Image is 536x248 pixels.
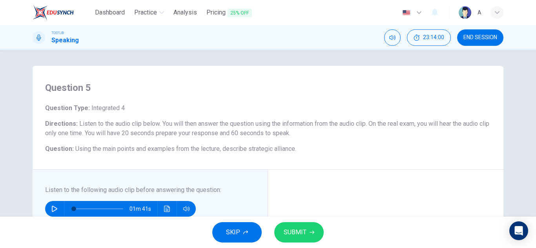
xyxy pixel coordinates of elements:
[203,5,255,20] button: Pricing25% OFF
[131,5,167,20] button: Practice
[45,185,246,195] h6: Listen to the following audio clip before answering the question :
[51,36,79,45] h1: Speaking
[463,34,497,41] span: END SESSION
[401,10,411,16] img: en
[95,8,125,17] span: Dashboard
[92,5,128,20] button: Dashboard
[75,145,296,152] span: Using the main points and examples from the lecture, describe strategic alliance.
[509,221,528,240] div: Open Intercom Messenger
[45,103,491,113] h6: Question Type :
[45,120,489,137] span: Listen to the audio clip below. You will then answer the question using the information from the ...
[407,29,451,46] div: Hide
[284,227,306,238] span: SUBMIT
[173,8,197,17] span: Analysis
[33,5,74,20] img: EduSynch logo
[212,222,262,243] button: SKIP
[457,29,503,46] button: END SESSION
[384,29,401,46] div: Mute
[45,144,491,154] h6: Question :
[423,34,444,41] span: 23:14:00
[478,8,481,17] div: A
[206,8,252,18] span: Pricing
[274,222,324,243] button: SUBMIT
[129,201,157,217] span: 01m 41s
[33,5,92,20] a: EduSynch logo
[226,227,240,238] span: SKIP
[134,8,157,17] span: Practice
[161,201,173,217] button: Click to see the audio transcription
[51,30,64,36] span: TOEFL®
[90,104,125,112] span: Integrated 4
[170,5,200,20] button: Analysis
[45,81,491,94] h4: Question 5
[459,6,471,19] img: Profile picture
[227,9,252,17] span: 25% OFF
[407,29,451,46] button: 23:14:00
[45,119,491,138] h6: Directions :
